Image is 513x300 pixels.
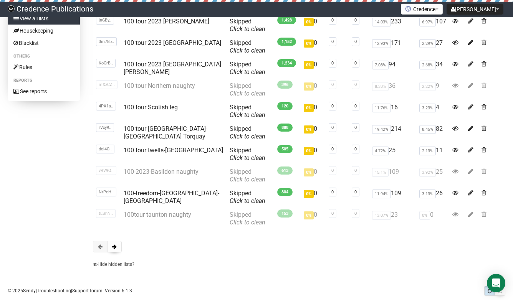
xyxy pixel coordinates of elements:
td: 0 [301,143,326,165]
td: 0 [301,15,326,36]
a: Click to clean [230,176,265,183]
span: doi4C.. [96,145,114,153]
span: tLShN.. [96,209,116,218]
a: 100 tour twells-[GEOGRAPHIC_DATA] [124,147,223,154]
img: 014c4fb6c76d8aefd1845f33fd15ecf9 [8,5,15,12]
a: 0 [331,61,334,66]
td: 107 [416,15,449,36]
span: 396 [277,81,293,89]
a: Click to clean [230,133,265,140]
td: 36 [369,79,416,101]
a: 100 tour 2023 [GEOGRAPHIC_DATA][PERSON_NAME] [124,61,221,76]
span: 2.68% [419,61,436,69]
a: Click to clean [230,47,265,54]
a: 0 [354,168,357,173]
td: 9 [416,79,449,101]
a: 0 [354,82,357,87]
span: 0% [304,18,314,26]
span: 613 [277,166,293,175]
span: 8.33% [372,82,389,91]
a: 100 tour 2023 [PERSON_NAME] [124,18,209,25]
span: Skipped [230,147,265,162]
span: mXzCZ.. [96,80,117,89]
span: 804 [277,188,293,196]
span: Skipped [230,18,265,33]
td: 171 [369,36,416,58]
span: Skipped [230,168,265,183]
span: 4.72% [372,147,389,155]
span: 505 [277,145,293,153]
span: 11.76% [372,104,391,112]
a: 100 tour 2023 [GEOGRAPHIC_DATA] [124,39,221,46]
span: 7.08% [372,61,389,69]
td: 34 [416,58,449,79]
a: 100 tour Scotish leg [124,104,178,111]
span: 4PX1a.. [96,102,116,110]
span: NrPeH.. [96,188,116,196]
a: 100 tour Northern naughty [124,82,195,89]
a: Support forum [72,288,103,293]
span: 1,234 [277,59,296,67]
a: 0 [331,211,334,216]
span: Skipped [230,104,265,119]
td: 0 [301,36,326,58]
a: 0 [331,82,334,87]
span: 1,428 [277,16,296,24]
a: Click to clean [230,90,265,97]
a: 100-freedom-[GEOGRAPHIC_DATA]-[GEOGRAPHIC_DATA] [124,190,219,204]
span: KoGrB.. [96,59,116,68]
span: 0% [304,147,314,155]
td: 0 [301,208,326,229]
td: 25 [369,143,416,165]
span: 19.42% [372,125,391,134]
td: 0 [301,101,326,122]
span: 2.29% [419,39,436,48]
span: 0% [304,211,314,219]
a: Sendy [23,288,36,293]
span: 1,152 [277,38,296,46]
td: 0 [301,79,326,101]
a: Rules [8,61,80,73]
span: 12.93% [372,39,391,48]
span: 3.23% [419,104,436,112]
td: 0 [301,186,326,208]
a: Click to clean [230,154,265,162]
a: Housekeeping [8,25,80,37]
span: Skipped [230,61,265,76]
td: 16 [369,101,416,122]
a: Blacklist [8,37,80,49]
a: Click to clean [230,111,265,119]
a: 100-2023-Basildon naughty [124,168,199,175]
span: 8.45% [419,125,436,134]
span: 0% [304,125,314,134]
a: Click to clean [230,68,265,76]
a: 100tour taunton naughty [124,211,191,218]
td: 11 [416,143,449,165]
td: 0 [301,122,326,143]
a: 0 [354,104,357,109]
td: 0 [301,165,326,186]
span: 13.07% [372,211,391,220]
td: 0 [416,208,449,229]
td: 214 [369,122,416,143]
span: 0% [304,82,314,91]
span: Skipped [230,190,265,204]
a: 0 [331,39,334,44]
a: 0 [331,125,334,130]
span: rVxy9.. [96,123,114,132]
li: Others [8,52,80,61]
a: Hide hidden lists? [93,262,134,267]
span: 6.97% [419,18,436,26]
span: Skipped [230,125,265,140]
span: 15.1% [372,168,389,177]
a: Troubleshooting [37,288,71,293]
span: 0% [304,190,314,198]
span: 0% [304,61,314,69]
span: Skipped [230,82,265,97]
td: 25 [416,165,449,186]
span: 0% [419,211,430,220]
td: 4 [416,101,449,122]
td: 109 [369,165,416,186]
p: © 2025 | | | Version 6.1.3 [8,287,132,295]
a: Click to clean [230,25,265,33]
